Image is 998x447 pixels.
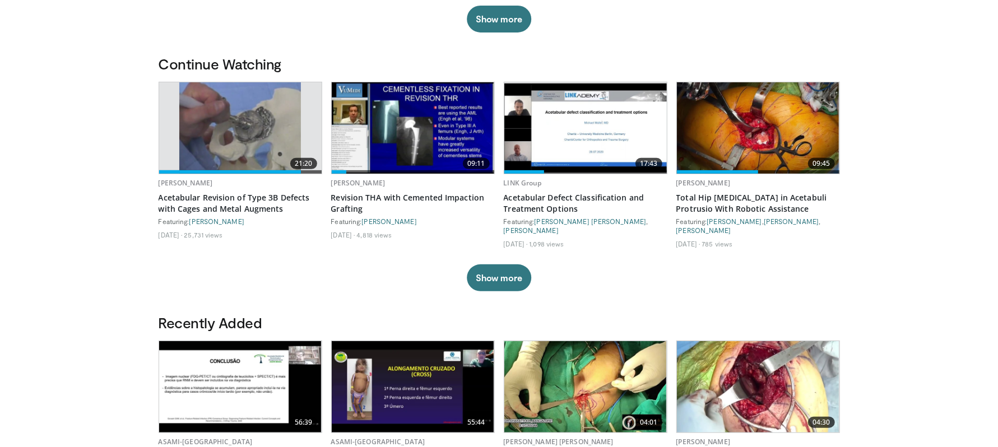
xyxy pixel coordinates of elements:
[635,417,662,428] span: 04:01
[707,217,762,225] a: [PERSON_NAME]
[179,82,301,174] img: 66432_0000_3.png.620x360_q85_upscale.jpg
[702,239,732,248] li: 785 views
[504,341,667,432] a: 04:01
[356,230,392,239] li: 4,818 views
[676,217,840,235] div: Featuring: , ,
[331,178,386,188] a: [PERSON_NAME]
[159,192,322,215] a: Acetabular Revision of Type 3B Defects with Cages and Metal Augments
[331,192,495,215] a: Revision THA with Cemented Impaction Grafting
[159,341,322,432] a: 56:39
[189,217,244,225] a: [PERSON_NAME]
[463,158,490,169] span: 09:11
[504,341,667,432] img: c2f644dc-a967-485d-903d-283ce6bc3929.620x360_q85_upscale.jpg
[535,217,647,225] a: [PERSON_NAME] [PERSON_NAME]
[676,178,731,188] a: [PERSON_NAME]
[504,226,559,234] a: [PERSON_NAME]
[504,437,614,446] a: [PERSON_NAME] [PERSON_NAME]
[159,314,840,332] h3: Recently Added
[677,82,839,174] a: 09:45
[677,82,839,174] img: 9026b89a-9ec4-4d45-949c-ae618d94f28c.620x360_q85_upscale.jpg
[504,178,542,188] a: LINK Group
[677,341,839,432] img: 2b2da37e-a9b6-423e-b87e-b89ec568d167.620x360_q85_upscale.jpg
[159,178,213,188] a: [PERSON_NAME]
[184,230,222,239] li: 25,731 views
[808,417,835,428] span: 04:30
[332,82,494,174] img: 298672_0000_1.png.620x360_q85_upscale.jpg
[159,55,840,73] h3: Continue Watching
[467,6,531,32] button: Show more
[504,82,667,174] a: 17:43
[290,417,317,428] span: 56:39
[159,82,322,174] a: 21:20
[362,217,417,225] a: [PERSON_NAME]
[332,82,494,174] a: 09:11
[504,192,667,215] a: Acetabular Defect Classification and Treatment Options
[504,83,667,173] img: cf549b6a-b2cf-4943-94fd-e8bf13c0c796.620x360_q85_upscale.jpg
[331,437,425,446] a: ASAMI-[GEOGRAPHIC_DATA]
[290,158,317,169] span: 21:20
[635,158,662,169] span: 17:43
[463,417,490,428] span: 55:44
[504,239,528,248] li: [DATE]
[764,217,819,225] a: [PERSON_NAME]
[677,341,839,432] a: 04:30
[159,217,322,226] div: Featuring:
[332,341,494,432] a: 55:44
[504,217,667,235] div: Featuring: ,
[159,230,183,239] li: [DATE]
[529,239,564,248] li: 1,098 views
[331,230,355,239] li: [DATE]
[467,264,531,291] button: Show more
[676,437,731,446] a: [PERSON_NAME]
[332,341,494,432] img: 4f2bc282-22c3-41e7-a3f0-d3b33e5d5e41.620x360_q85_upscale.jpg
[676,226,731,234] a: [PERSON_NAME]
[331,217,495,226] div: Featuring:
[159,341,322,432] img: 7827b68c-edda-4073-a757-b2e2fb0a5246.620x360_q85_upscale.jpg
[808,158,835,169] span: 09:45
[159,437,253,446] a: ASAMI-[GEOGRAPHIC_DATA]
[676,192,840,215] a: Total Hip [MEDICAL_DATA] in Acetabuli Protrusio With Robotic Assistance
[676,239,700,248] li: [DATE]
